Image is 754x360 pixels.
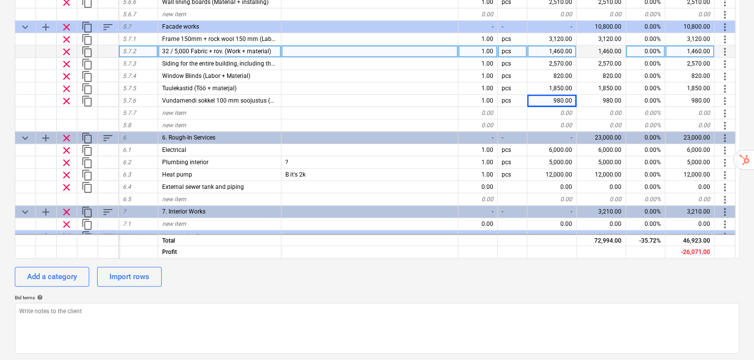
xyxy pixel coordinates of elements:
[665,8,715,21] div: 0.00
[626,107,665,119] div: 0.00%
[527,21,577,33] div: -
[81,34,93,45] span: Duplicate row
[527,181,577,193] div: 0.00
[285,159,288,166] span: ?
[123,220,131,227] span: 7.1
[577,132,626,144] div: 23,000.00
[458,132,498,144] div: -
[626,8,665,21] div: 0.00%
[61,58,72,70] span: Remove row
[123,159,131,166] span: 6.2
[527,70,577,82] div: 820.00
[162,85,237,92] span: Tuulekastid (Töö + materjal)
[61,206,72,218] span: Remove row
[61,157,72,169] span: Remove row
[162,171,192,178] span: Heat pump
[577,193,626,206] div: 0.00
[719,83,731,95] span: More actions
[626,58,665,70] div: 0.00%
[665,218,715,230] div: 0.00
[40,231,52,243] span: Add sub category to row
[35,294,43,300] span: help
[458,119,498,132] div: 0.00
[123,48,136,55] span: 5.7.2
[577,45,626,58] div: 1,460.00
[458,95,498,107] div: 1.00
[665,206,715,218] div: 3,210.00
[162,11,186,18] span: new item
[15,267,89,287] button: Add a category
[27,270,77,283] div: Add a category
[162,60,349,67] span: Siding for the entire building, including the new part. (Labor + material)
[665,21,715,33] div: 10,800.00
[577,82,626,95] div: 1,850.00
[61,169,72,181] span: Remove row
[162,97,309,104] span: Vundamendi sokkel 100 mm soojustus (Materjal + töö)
[61,34,72,45] span: Remove row
[577,119,626,132] div: 0.00
[527,82,577,95] div: 1,850.00
[123,134,126,141] span: 6
[577,107,626,119] div: 0.00
[665,82,715,95] div: 1,850.00
[162,48,271,55] span: 32 / 5,000 Fabric + rov. (Work + material)
[527,107,577,119] div: 0.00
[123,72,136,79] span: 5.7.4
[577,95,626,107] div: 980.00
[285,171,306,178] span: B it's 2k
[61,46,72,58] span: Remove row
[61,144,72,156] span: Remove row
[102,231,114,243] span: Sort rows within category
[123,109,136,116] span: 5.7.7
[719,71,731,82] span: More actions
[577,70,626,82] div: 820.00
[458,107,498,119] div: 0.00
[527,132,577,144] div: -
[626,234,665,246] div: -35.72%
[162,196,186,203] span: new item
[665,181,715,193] div: 0.00
[665,33,715,45] div: 3,120.00
[577,218,626,230] div: 0.00
[719,58,731,70] span: More actions
[81,231,93,243] span: Duplicate category
[626,193,665,206] div: 0.00%
[498,144,527,156] div: pcs
[81,181,93,193] span: Duplicate row
[719,169,731,181] span: More actions
[665,45,715,58] div: 1,460.00
[626,181,665,193] div: 0.00%
[626,82,665,95] div: 0.00%
[81,58,93,70] span: Duplicate row
[109,270,149,283] div: Import rows
[665,58,715,70] div: 2,570.00
[458,156,498,169] div: 1.00
[498,169,527,181] div: pcs
[61,83,72,95] span: Remove row
[81,21,93,33] span: Duplicate category
[527,169,577,181] div: 12,000.00
[577,181,626,193] div: 0.00
[498,58,527,70] div: pcs
[626,45,665,58] div: 0.00%
[577,33,626,45] div: 3,120.00
[162,122,186,129] span: new item
[19,206,31,218] span: Collapse category
[458,70,498,82] div: 1.00
[19,231,31,243] span: Collapse category
[458,144,498,156] div: 1.00
[719,181,731,193] span: More actions
[458,181,498,193] div: 0.00
[81,46,93,58] span: Duplicate row
[162,159,208,166] span: Plumbing interior
[719,144,731,156] span: More actions
[162,183,244,190] span: External sewer tank and piping
[665,234,715,246] div: 46,923.00
[458,82,498,95] div: 1.00
[498,132,527,144] div: -
[527,230,577,243] div: -
[626,156,665,169] div: 0.00%
[527,95,577,107] div: 980.00
[626,144,665,156] div: 0.00%
[527,119,577,132] div: 0.00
